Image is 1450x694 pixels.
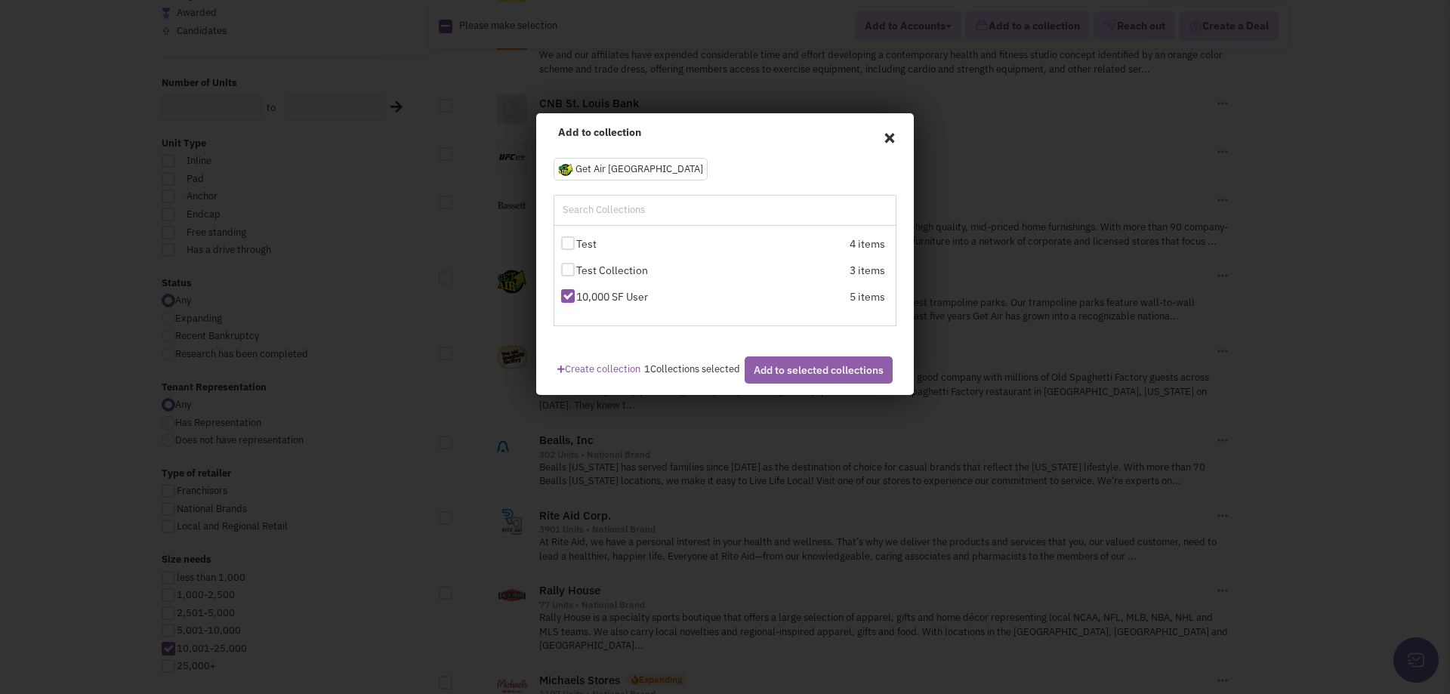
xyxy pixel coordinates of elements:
[644,362,650,375] span: 1
[561,236,727,251] label: Test
[883,125,896,148] span: ×
[561,289,727,304] label: 10,000 SF User
[727,289,885,308] div: 5 items
[561,263,727,278] label: Test Collection
[561,202,694,218] input: Search Collections
[727,236,885,255] div: 4 items
[727,263,885,282] div: 3 items
[558,125,892,139] h4: Add to collection
[557,356,640,377] a: Create collection
[575,162,703,175] span: Get Air [GEOGRAPHIC_DATA]
[745,356,893,384] button: Add to selected collections
[644,362,740,377] div: Collections selected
